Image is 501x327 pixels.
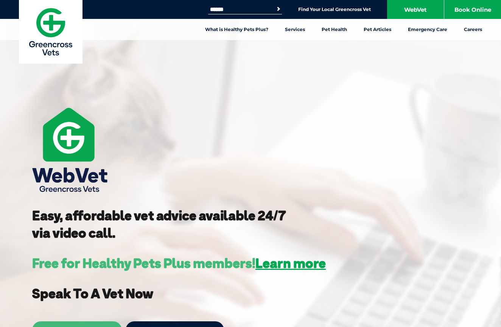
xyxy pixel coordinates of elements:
[32,207,286,241] strong: Easy, affordable vet advice available 24/7 via video call.
[255,255,326,271] a: Learn more
[298,6,371,12] a: Find Your Local Greencross Vet
[197,19,277,40] a: What is Healthy Pets Plus?
[400,19,456,40] a: Emergency Care
[32,285,153,302] strong: Speak To A Vet Now
[275,5,282,13] button: Search
[456,19,490,40] a: Careers
[277,19,313,40] a: Services
[355,19,400,40] a: Pet Articles
[313,19,355,40] a: Pet Health
[32,257,326,270] h3: Free for Healthy Pets Plus members!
